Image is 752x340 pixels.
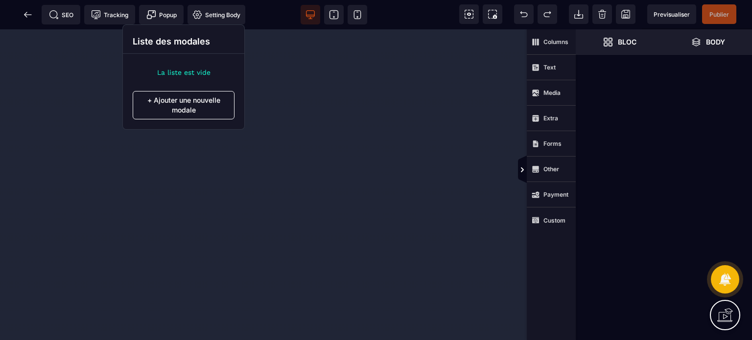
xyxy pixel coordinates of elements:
p: Liste des modales [133,35,235,48]
span: Preview [647,4,696,24]
strong: Other [543,165,559,173]
strong: Columns [543,38,568,45]
span: Popup [146,10,177,20]
span: SEO [49,10,73,20]
span: Open Blocks [576,29,664,55]
strong: Payment [543,191,568,198]
strong: Extra [543,114,558,122]
span: Tracking [91,10,128,20]
span: View components [459,4,479,24]
strong: Media [543,89,561,96]
span: Open Layer Manager [664,29,752,55]
span: Setting Body [192,10,240,20]
p: + Ajouter une nouvelle modale [133,91,235,119]
strong: Custom [543,217,565,224]
span: Screenshot [483,4,502,24]
span: Previsualiser [654,11,690,18]
strong: Bloc [618,38,636,45]
strong: Body [706,38,725,45]
strong: Text [543,64,556,71]
strong: Forms [543,140,562,147]
span: Publier [709,11,729,18]
li: La liste est vide [133,68,235,76]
